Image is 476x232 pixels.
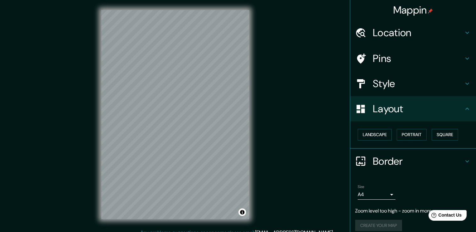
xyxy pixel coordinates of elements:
[350,46,476,71] div: Pins
[428,8,433,14] img: pin-icon.png
[350,71,476,96] div: Style
[420,207,469,225] iframe: Help widget launcher
[355,207,471,215] p: Zoom level too high - zoom in more
[238,208,246,216] button: Toggle attribution
[373,26,463,39] h4: Location
[393,4,433,16] h4: Mappin
[432,129,458,141] button: Square
[373,52,463,65] h4: Pins
[373,155,463,168] h4: Border
[350,96,476,121] div: Layout
[358,190,395,200] div: A4
[358,184,364,189] label: Size
[397,129,427,141] button: Portrait
[350,20,476,45] div: Location
[358,129,392,141] button: Landscape
[373,102,463,115] h4: Layout
[373,77,463,90] h4: Style
[101,10,249,219] canvas: Map
[350,149,476,174] div: Border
